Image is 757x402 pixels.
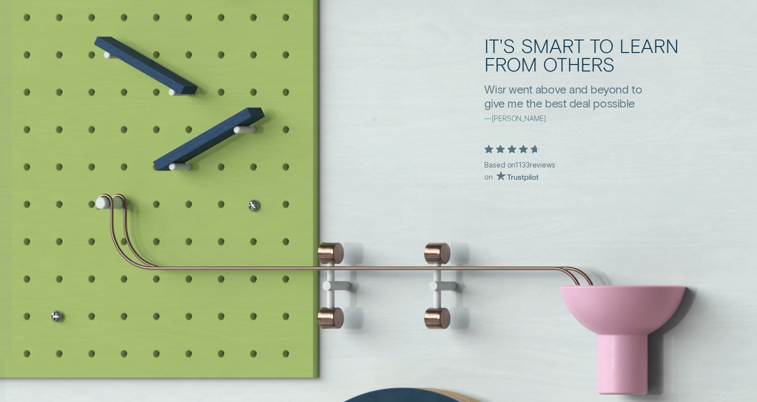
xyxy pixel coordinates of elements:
div: others [543,54,614,73]
div: to [589,36,614,54]
div: It's [484,36,515,54]
div: smart [521,36,584,54]
div: from [484,54,537,73]
div: learn [619,36,679,54]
